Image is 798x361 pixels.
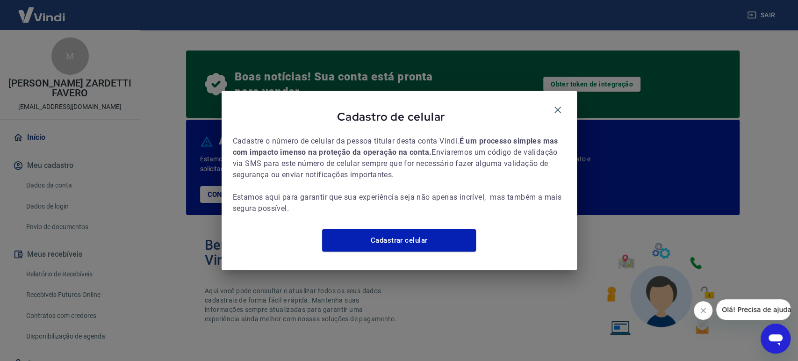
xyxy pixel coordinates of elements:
span: Cadastro de celular [233,109,550,124]
iframe: Botão para abrir a janela de mensagens [761,324,791,354]
span: Olá! Precisa de ajuda? [6,7,79,14]
a: Cadastrar celular [322,229,476,252]
span: Cadastre o número de celular da pessoa titular desta conta Vindi. Enviaremos um código de validaç... [233,136,566,214]
iframe: Mensagem da empresa [716,299,791,320]
b: É um processo simples mas com impacto imenso na proteção da operação na conta. [233,137,560,157]
iframe: Fechar mensagem [694,301,712,320]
